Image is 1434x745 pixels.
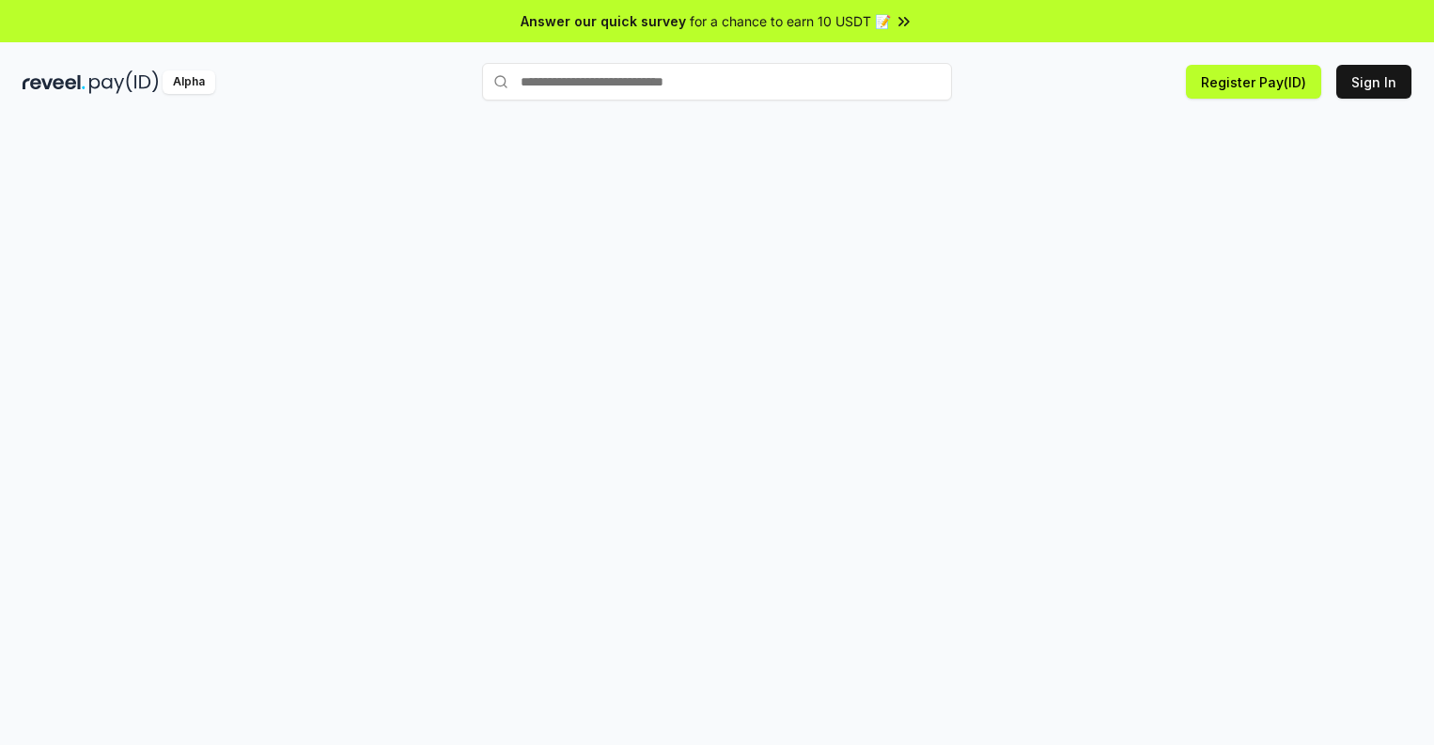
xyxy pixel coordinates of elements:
[23,70,86,94] img: reveel_dark
[1186,65,1321,99] button: Register Pay(ID)
[163,70,215,94] div: Alpha
[1336,65,1411,99] button: Sign In
[521,11,686,31] span: Answer our quick survey
[690,11,891,31] span: for a chance to earn 10 USDT 📝
[89,70,159,94] img: pay_id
